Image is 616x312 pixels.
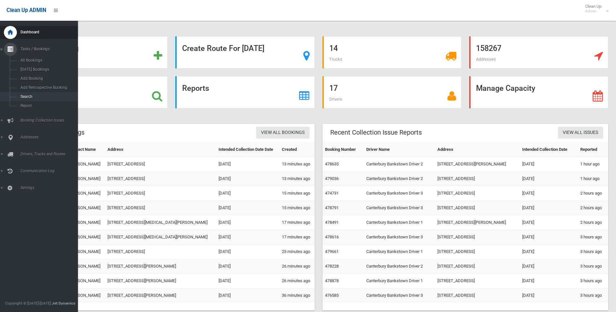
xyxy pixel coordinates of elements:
[279,245,315,259] td: 25 minutes ago
[67,186,105,201] td: [PERSON_NAME]
[578,172,608,186] td: 1 hour ago
[279,230,315,245] td: 17 minutes ago
[216,230,279,245] td: [DATE]
[182,84,209,93] strong: Reports
[67,172,105,186] td: [PERSON_NAME]
[29,76,168,108] a: Search
[279,157,315,172] td: 13 minutes ago
[476,44,501,53] strong: 158267
[435,230,520,245] td: [STREET_ADDRESS]
[364,172,435,186] td: Canterbury Bankstown Driver 2
[19,186,83,190] span: Settings
[279,215,315,230] td: 17 minutes ago
[578,245,608,259] td: 3 hours ago
[325,234,339,239] a: 478616
[105,288,216,303] td: [STREET_ADDRESS][PERSON_NAME]
[19,76,77,81] span: Add Booking
[435,245,520,259] td: [STREET_ADDRESS]
[520,245,577,259] td: [DATE]
[520,186,577,201] td: [DATE]
[182,44,264,53] strong: Create Route For [DATE]
[469,76,608,108] a: Manage Capacity
[216,259,279,274] td: [DATE]
[325,249,339,254] a: 479661
[29,36,168,68] a: Add Booking
[325,220,339,225] a: 478491
[216,142,279,157] th: Intended Collection Date Date
[578,230,608,245] td: 3 hours ago
[279,186,315,201] td: 15 minutes ago
[578,186,608,201] td: 2 hours ago
[216,157,279,172] td: [DATE]
[520,288,577,303] td: [DATE]
[435,215,520,230] td: [STREET_ADDRESS][PERSON_NAME]
[435,172,520,186] td: [STREET_ADDRESS]
[216,186,279,201] td: [DATE]
[558,127,603,139] a: View All Issues
[19,30,83,34] span: Dashboard
[67,230,105,245] td: [PERSON_NAME]
[469,36,608,68] a: 158267 Addresses
[578,259,608,274] td: 3 hours ago
[329,44,338,53] strong: 14
[67,288,105,303] td: [PERSON_NAME]
[364,245,435,259] td: Canterbury Bankstown Driver 1
[67,215,105,230] td: [PERSON_NAME]
[364,142,435,157] th: Driver Name
[105,259,216,274] td: [STREET_ADDRESS][PERSON_NAME]
[67,245,105,259] td: [PERSON_NAME]
[322,36,461,68] a: 14 Trucks
[105,142,216,157] th: Address
[105,245,216,259] td: [STREET_ADDRESS]
[19,94,77,99] span: Search
[364,157,435,172] td: Canterbury Bankstown Driver 2
[578,157,608,172] td: 1 hour ago
[435,201,520,215] td: [STREET_ADDRESS]
[19,152,83,156] span: Drivers, Trucks and Routes
[325,191,339,196] a: 474731
[6,7,46,13] span: Clean Up ADMIN
[435,186,520,201] td: [STREET_ADDRESS]
[19,85,77,90] span: Add Retrospective Booking
[476,84,535,93] strong: Manage Capacity
[520,172,577,186] td: [DATE]
[322,76,461,108] a: 17 Drivers
[364,230,435,245] td: Canterbury Bankstown Driver 3
[435,259,520,274] td: [STREET_ADDRESS]
[582,4,608,14] span: Clean Up
[216,172,279,186] td: [DATE]
[520,157,577,172] td: [DATE]
[325,293,339,298] a: 476585
[585,9,601,14] small: Admin
[435,288,520,303] td: [STREET_ADDRESS]
[105,274,216,288] td: [STREET_ADDRESS][PERSON_NAME]
[279,142,315,157] th: Created
[19,67,77,72] span: [DATE] Bookings
[52,301,75,306] strong: Jet Dynamics
[435,142,520,157] th: Address
[216,215,279,230] td: [DATE]
[67,201,105,215] td: [PERSON_NAME]
[19,103,77,108] span: Report
[325,176,339,181] a: 479036
[19,58,77,63] span: All Bookings
[19,118,83,123] span: Booking Collection Issues
[5,301,51,306] span: Copyright © [DATE]-[DATE]
[105,215,216,230] td: [STREET_ADDRESS][MEDICAL_DATA][PERSON_NAME]
[578,215,608,230] td: 2 hours ago
[279,172,315,186] td: 13 minutes ago
[216,288,279,303] td: [DATE]
[279,274,315,288] td: 26 minutes ago
[578,201,608,215] td: 2 hours ago
[279,201,315,215] td: 15 minutes ago
[435,274,520,288] td: [STREET_ADDRESS]
[520,274,577,288] td: [DATE]
[216,274,279,288] td: [DATE]
[329,84,338,93] strong: 17
[520,230,577,245] td: [DATE]
[322,142,364,157] th: Booking Number
[105,186,216,201] td: [STREET_ADDRESS]
[279,288,315,303] td: 36 minutes ago
[520,215,577,230] td: [DATE]
[520,142,577,157] th: Intended Collection Date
